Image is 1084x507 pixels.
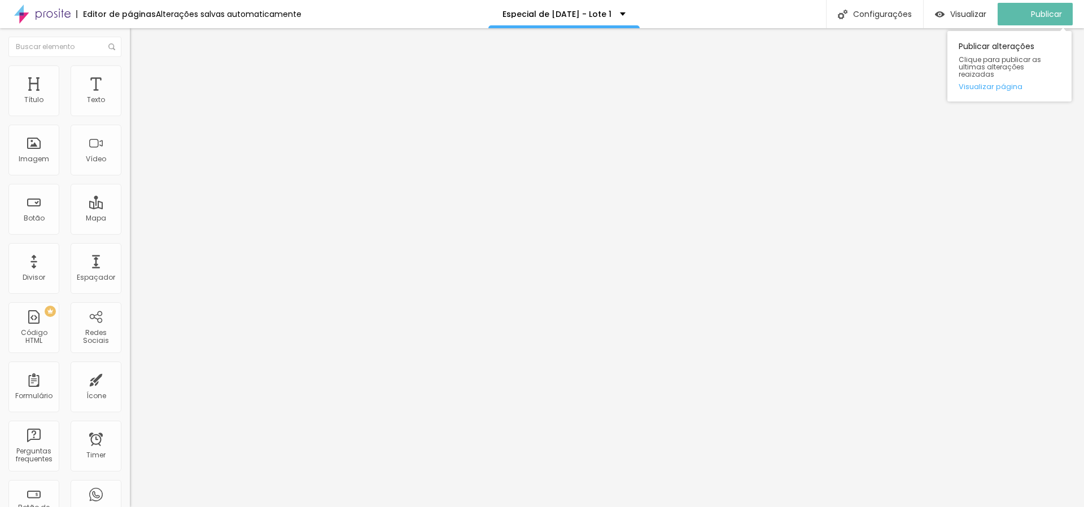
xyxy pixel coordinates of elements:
div: Título [24,96,43,104]
img: Icone [838,10,847,19]
div: Vídeo [86,155,106,163]
div: Editor de páginas [76,10,156,18]
div: Timer [86,451,106,459]
a: Visualizar página [959,83,1060,90]
img: Icone [108,43,115,50]
div: Imagem [19,155,49,163]
div: Perguntas frequentes [11,447,56,464]
p: Especial de [DATE] - Lote 1 [502,10,611,18]
img: view-1.svg [935,10,945,19]
span: Clique para publicar as ultimas alterações reaizadas [959,56,1060,78]
div: Ícone [86,392,106,400]
div: Formulário [15,392,53,400]
button: Publicar [998,3,1073,25]
div: Texto [87,96,105,104]
div: Publicar alterações [947,31,1072,102]
input: Buscar elemento [8,37,121,57]
div: Alterações salvas automaticamente [156,10,301,18]
div: Divisor [23,274,45,281]
span: Publicar [1031,10,1062,19]
div: Espaçador [77,274,115,281]
div: Mapa [86,214,106,222]
div: Botão [24,214,45,222]
button: Visualizar [924,3,998,25]
div: Código HTML [11,329,56,345]
div: Redes Sociais [73,329,118,345]
span: Visualizar [950,10,986,19]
